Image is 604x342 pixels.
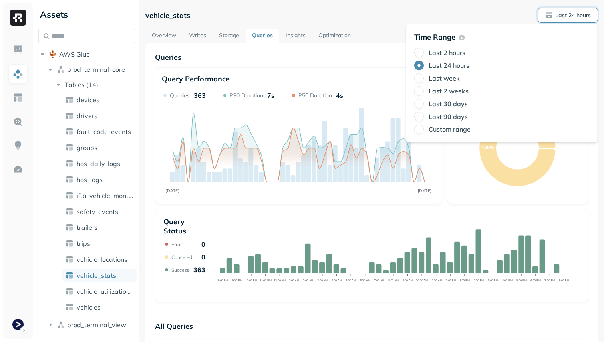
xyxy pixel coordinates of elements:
[481,144,494,150] text: 100%
[13,164,23,175] img: Optimization
[66,128,74,136] img: table
[13,117,23,127] img: Query Explorer
[10,10,26,26] img: Ryft
[77,96,99,104] span: devices
[346,279,356,282] tspan: 5:00 AM
[66,192,74,200] img: table
[388,279,399,282] tspan: 8:00 AM
[201,253,205,261] p: 0
[163,217,205,235] p: Query Status
[193,266,205,274] p: 363
[49,50,57,58] img: root
[66,176,74,184] img: table
[66,160,74,168] img: table
[62,301,137,314] a: vehicles
[162,74,230,83] p: Query Performance
[57,321,65,329] img: namespace
[459,279,470,282] tspan: 1:00 PM
[267,91,274,99] p: 7s
[230,92,263,99] p: P90 Duration
[374,279,385,282] tspan: 7:00 AM
[59,50,90,58] span: AWS Glue
[77,160,120,168] span: hos_daily_logs
[62,269,137,282] a: vehicle_stats
[77,223,98,231] span: trailers
[77,112,97,120] span: drivers
[77,239,90,247] span: trips
[46,63,136,76] button: prod_terminal_core
[12,319,24,330] img: Terminal
[474,279,484,282] tspan: 2:00 PM
[289,279,299,282] tspan: 1:00 AM
[145,11,190,20] p: vehicle_stats
[201,240,205,248] p: 0
[62,93,137,106] a: devices
[77,208,118,215] span: safety_events
[165,188,179,193] tspan: [DATE]
[232,279,242,282] tspan: 9:00 PM
[65,81,85,89] span: Tables
[66,287,74,295] img: table
[360,279,370,282] tspan: 6:00 AM
[218,279,228,282] tspan: 8:00 PM
[67,65,125,73] span: prod_terminal_core
[66,96,74,104] img: table
[77,192,133,200] span: ifta_vehicle_months
[213,29,246,43] a: Storage
[38,48,135,61] button: AWS Glue
[66,239,74,247] img: table
[429,61,469,69] label: Last 24 hours
[66,255,74,263] img: table
[416,279,428,282] tspan: 10:00 AM
[62,173,137,186] a: hos_logs
[274,279,286,282] tspan: 12:00 AM
[62,157,137,170] a: hos_daily_logs
[429,100,468,108] label: Last 30 days
[62,285,137,298] a: vehicle_utilization_day
[62,237,137,250] a: trips
[66,303,74,311] img: table
[62,109,137,122] a: drivers
[77,255,127,263] span: vehicle_locations
[194,91,206,99] p: 363
[332,279,342,282] tspan: 4:00 AM
[38,8,135,21] div: Assets
[303,279,314,282] tspan: 2:00 AM
[62,253,137,266] a: vehicle_locations
[429,113,468,121] label: Last 90 days
[57,65,65,73] img: namespace
[559,279,569,282] tspan: 8:00 PM
[66,271,74,279] img: table
[77,176,103,184] span: hos_logs
[429,74,460,82] label: Last week
[62,125,137,138] a: fault_code_events
[502,279,513,282] tspan: 4:00 PM
[77,144,97,152] span: groups
[13,69,23,79] img: Assets
[279,29,312,43] a: Insights
[155,53,588,62] p: Queries
[298,92,332,99] p: P50 Duration
[77,287,133,295] span: vehicle_utilization_day
[66,144,74,152] img: table
[77,303,101,311] span: vehicles
[414,32,455,42] p: Time Range
[430,279,442,282] tspan: 11:00 AM
[555,12,591,19] p: Last 24 hours
[86,81,98,89] p: ( 14 )
[488,279,498,282] tspan: 3:00 PM
[155,318,588,334] p: All Queries
[429,87,469,95] label: Last 2 weeks
[13,140,23,151] img: Insights
[171,267,189,273] p: Success
[66,223,74,231] img: table
[66,208,74,215] img: table
[245,279,257,282] tspan: 10:00 PM
[62,205,137,218] a: safety_events
[77,271,116,279] span: vehicle_stats
[77,128,131,136] span: fault_code_events
[516,279,527,282] tspan: 5:00 PM
[145,29,183,43] a: Overview
[246,29,279,43] a: Queries
[62,221,137,234] a: trailers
